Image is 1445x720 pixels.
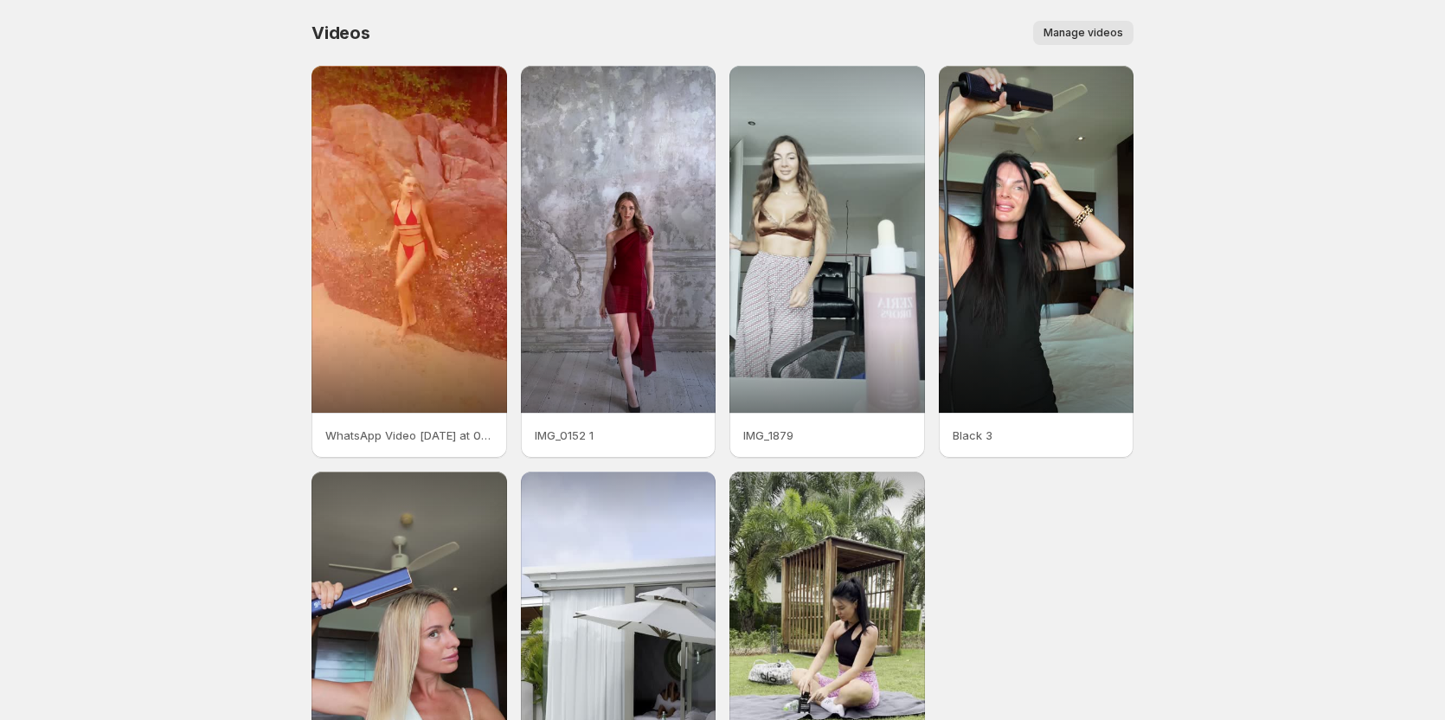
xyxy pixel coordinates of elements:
[743,427,911,444] p: IMG_1879
[311,22,370,43] span: Videos
[1044,26,1123,40] span: Manage videos
[953,427,1121,444] p: Black 3
[1033,21,1134,45] button: Manage videos
[535,427,703,444] p: IMG_0152 1
[325,427,493,444] p: WhatsApp Video [DATE] at 003238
